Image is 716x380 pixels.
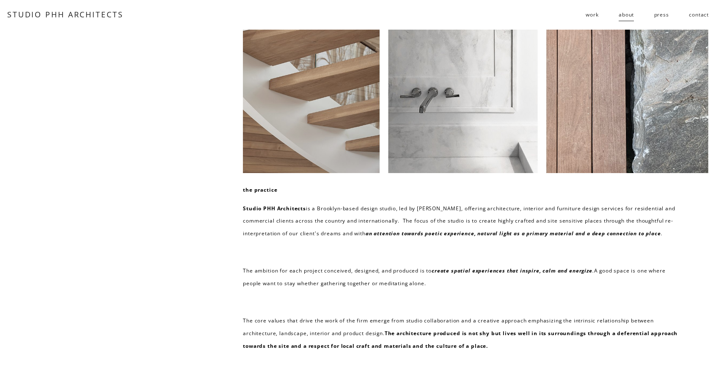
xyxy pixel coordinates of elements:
strong: The architecture produced is not shy but lives well in its surroundings through a deferential app... [243,330,679,350]
a: about [619,8,634,22]
p: is a Brooklyn-based design studio, led by [PERSON_NAME], offering architecture, interior and furn... [243,202,679,240]
em: create spatial experiences that inspire, calm and energize [432,267,592,274]
a: STUDIO PHH ARCHITECTS [7,9,124,19]
a: press [654,8,669,22]
a: contact [689,8,709,22]
em: . [661,230,663,237]
span: work [586,8,598,21]
a: folder dropdown [586,8,598,22]
strong: the practice [243,186,277,193]
em: . [592,267,594,274]
p: The ambition for each project conceived, designed, and produced is to A good space is one where p... [243,264,679,290]
p: The core values that drive the work of the firm emerge from studio collaboration and a creative a... [243,314,679,352]
strong: Studio PHH Architects [243,205,306,212]
em: an attention towards poetic experience, natural light as a primary material and a deep connection... [366,230,661,237]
